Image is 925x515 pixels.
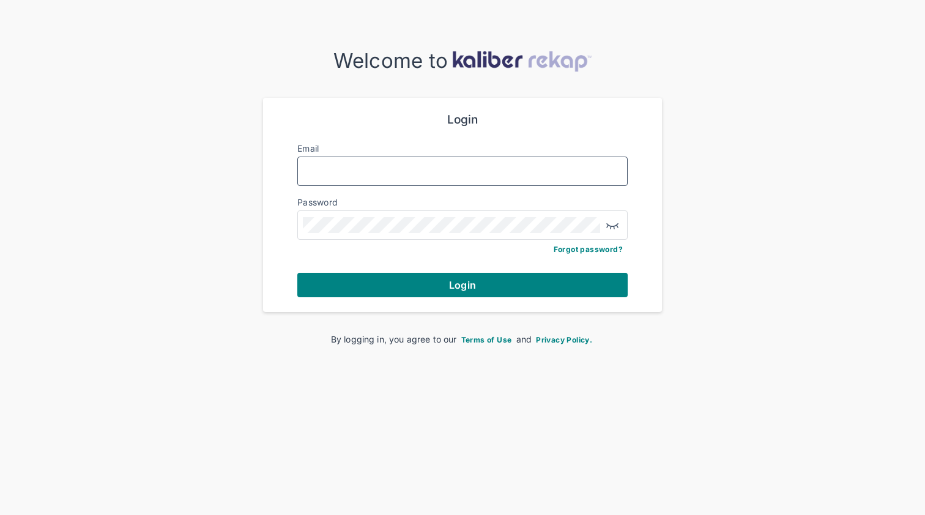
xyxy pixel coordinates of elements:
label: Password [297,197,338,207]
div: Login [297,113,628,127]
img: kaliber-logo [452,51,592,72]
button: Login [297,273,628,297]
span: Terms of Use [461,335,512,344]
img: eye-closed.fa43b6e4.svg [605,218,620,232]
span: Login [449,279,476,291]
span: Privacy Policy. [536,335,592,344]
a: Privacy Policy. [534,334,594,344]
a: Forgot password? [554,245,623,254]
a: Terms of Use [459,334,514,344]
div: By logging in, you agree to our and [283,333,642,346]
label: Email [297,143,319,154]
